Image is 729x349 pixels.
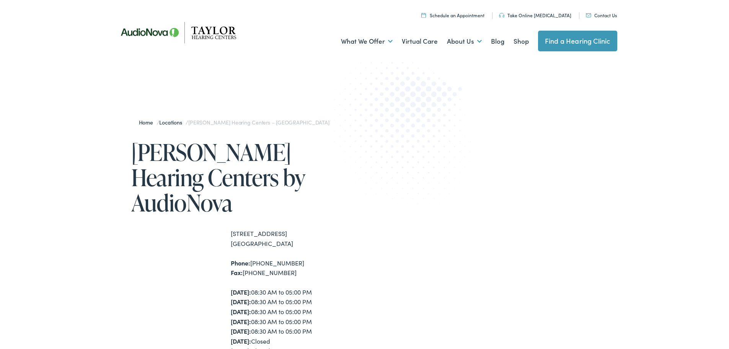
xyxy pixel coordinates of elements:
[231,288,251,296] strong: [DATE]:
[231,268,243,277] strong: Fax:
[231,297,251,306] strong: [DATE]:
[421,13,426,18] img: utility icon
[231,317,251,326] strong: [DATE]:
[231,258,365,278] div: [PHONE_NUMBER] [PHONE_NUMBER]
[231,337,251,345] strong: [DATE]:
[491,27,504,56] a: Blog
[341,27,393,56] a: What We Offer
[188,118,329,126] span: [PERSON_NAME] Hearing Centers – [GEOGRAPHIC_DATA]
[538,31,617,51] a: Find a Hearing Clinic
[421,12,484,18] a: Schedule an Appointment
[131,139,365,215] h1: [PERSON_NAME] Hearing Centers by AudioNova
[231,327,251,335] strong: [DATE]:
[586,12,617,18] a: Contact Us
[447,27,482,56] a: About Us
[499,12,571,18] a: Take Online [MEDICAL_DATA]
[139,118,329,126] span: / /
[139,118,157,126] a: Home
[231,259,250,267] strong: Phone:
[402,27,438,56] a: Virtual Care
[514,27,529,56] a: Shop
[159,118,186,126] a: Locations
[231,307,251,316] strong: [DATE]:
[586,13,591,17] img: utility icon
[231,229,365,248] div: [STREET_ADDRESS] [GEOGRAPHIC_DATA]
[499,13,504,18] img: utility icon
